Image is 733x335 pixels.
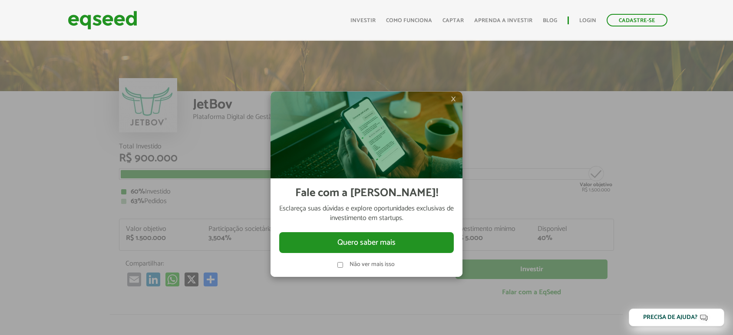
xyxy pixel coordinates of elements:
label: Não ver mais isso [350,262,396,268]
a: Cadastre-se [607,14,667,26]
span: × [451,94,456,104]
a: Blog [543,18,557,23]
h2: Fale com a [PERSON_NAME]! [295,187,438,200]
a: Aprenda a investir [474,18,532,23]
img: Imagem celular [271,92,462,178]
a: Investir [350,18,376,23]
a: Como funciona [386,18,432,23]
p: Esclareça suas dúvidas e explore oportunidades exclusivas de investimento em startups. [279,204,454,223]
a: Captar [442,18,464,23]
img: EqSeed [68,9,137,32]
a: Login [579,18,596,23]
button: Quero saber mais [279,232,454,253]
